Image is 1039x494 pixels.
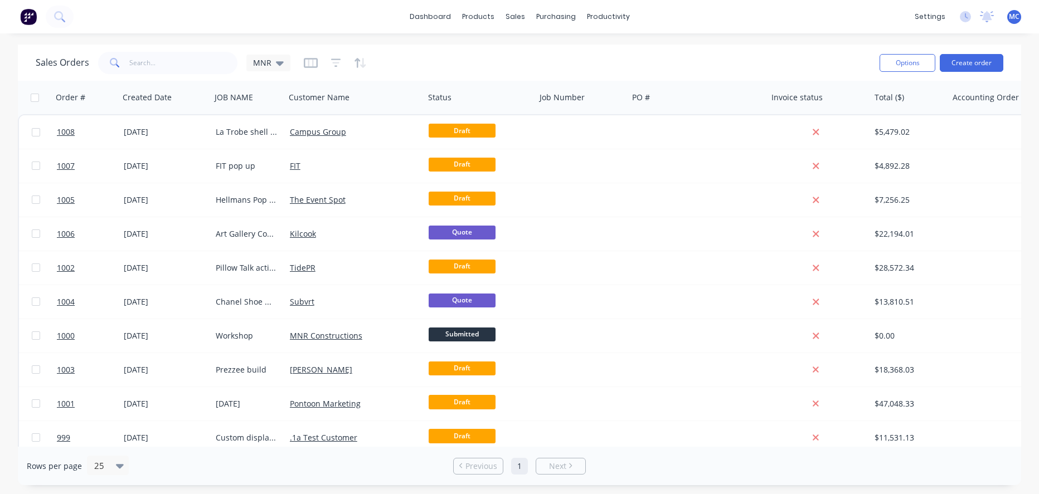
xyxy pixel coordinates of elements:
a: Next page [536,461,585,472]
h1: Sales Orders [36,57,89,68]
ul: Pagination [449,458,590,475]
a: .1a Test Customer [290,432,357,443]
div: $11,531.13 [875,432,940,443]
span: Quote [429,226,496,239]
span: Draft [429,260,496,273]
div: sales [500,8,531,25]
a: 1000 [57,319,124,353]
a: 1006 [57,217,124,251]
div: Accounting Order # [953,92,1026,103]
div: JOB NAME [215,92,253,103]
a: 1004 [57,285,124,319]
a: dashboard [404,8,457,25]
div: $5,479.02 [875,126,940,138]
div: productivity [581,8,635,25]
div: [DATE] [216,398,278,409]
div: Job Number [540,92,585,103]
input: Search... [129,52,238,74]
span: Previous [465,461,497,472]
span: Draft [429,158,496,172]
a: 1007 [57,149,124,183]
div: Created Date [123,92,172,103]
a: 1005 [57,183,124,217]
div: Total ($) [875,92,904,103]
div: products [457,8,500,25]
img: Factory [20,8,37,25]
div: $13,810.51 [875,296,940,307]
div: FIT pop up [216,160,278,172]
div: [DATE] [124,330,207,341]
span: 1004 [57,296,75,307]
div: [DATE] [124,296,207,307]
button: Create order [940,54,1003,72]
div: [DATE] [124,432,207,443]
div: PO # [632,92,650,103]
a: The Event Spot [290,194,346,205]
span: Submitted [429,327,496,341]
div: $4,892.28 [875,160,940,172]
div: $28,572.34 [875,262,940,273]
div: La Trobe shell install [216,126,278,138]
span: Rows per page [27,461,82,472]
a: 1001 [57,387,124,420]
div: [DATE] [124,194,207,206]
a: 1008 [57,115,124,149]
div: Order # [56,92,85,103]
a: 999 [57,421,124,454]
div: $47,048.33 [875,398,940,409]
span: Next [549,461,566,472]
div: settings [909,8,951,25]
div: $18,368.03 [875,364,940,375]
span: 1005 [57,194,75,206]
span: Quote [429,294,496,307]
a: Page 1 is your current page [511,458,528,475]
a: 1002 [57,251,124,285]
a: Subvrt [290,296,314,307]
div: [DATE] [124,126,207,138]
a: Pontoon Marketing [290,398,361,409]
div: Status [428,92,451,103]
a: TidePR [290,262,315,273]
div: Customer Name [289,92,349,103]
div: Pillow Talk activation [216,262,278,273]
a: FIT [290,160,300,171]
span: 1001 [57,398,75,409]
span: Draft [429,429,496,443]
div: Prezzee build [216,364,278,375]
div: Workshop [216,330,278,341]
span: 1003 [57,364,75,375]
button: Options [880,54,935,72]
span: Draft [429,192,496,206]
div: $0.00 [875,330,940,341]
span: 1002 [57,262,75,273]
div: [DATE] [124,398,207,409]
span: 1007 [57,160,75,172]
span: MC [1009,12,1019,22]
span: Draft [429,361,496,375]
div: $7,256.25 [875,194,940,206]
div: [DATE] [124,262,207,273]
a: Previous page [454,461,503,472]
div: [DATE] [124,228,207,239]
a: 1003 [57,353,124,387]
a: MNR Constructions [290,330,362,341]
div: [DATE] [124,160,207,172]
span: 1006 [57,228,75,239]
span: 1008 [57,126,75,138]
div: Custom display shelving [216,432,278,443]
span: MNR [253,57,271,69]
div: Chanel Shoe Modules [216,296,278,307]
span: Draft [429,395,496,409]
div: $22,194.01 [875,228,940,239]
div: Invoice status [771,92,823,103]
a: [PERSON_NAME] [290,364,352,375]
div: Art Gallery Construction items [216,228,278,239]
div: [DATE] [124,364,207,375]
span: 999 [57,432,70,443]
span: Draft [429,124,496,138]
div: Hellmans Pop up [216,194,278,206]
span: 1000 [57,330,75,341]
a: Kilcook [290,228,316,239]
div: purchasing [531,8,581,25]
a: Campus Group [290,126,346,137]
